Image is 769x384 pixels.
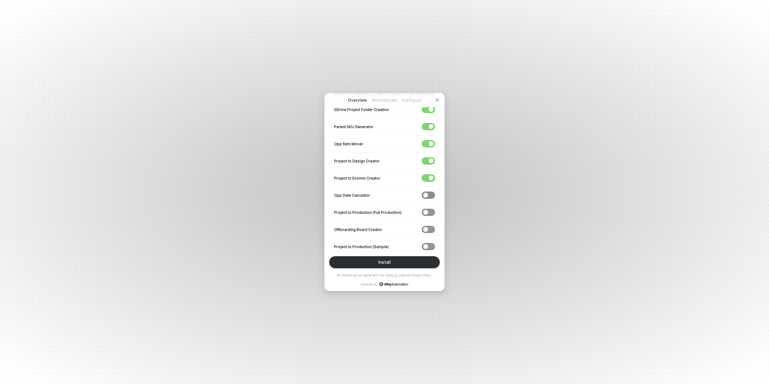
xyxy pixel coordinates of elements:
div: Install [378,260,391,265]
p: Project to Production (Sample) [334,244,389,249]
p: Authenticate [371,97,398,103]
p: GDrive Project Folder Creation [334,107,389,112]
p: Project to Production (Full Production) [334,210,402,215]
a: icon-success [379,282,408,286]
span: icon-close [435,98,440,103]
button: Install [329,256,440,268]
p: Powered by [361,282,408,286]
p: Configure [398,97,425,103]
p: Opp Item Mover [334,141,363,146]
p: Opp Date Calculator [334,193,370,198]
p: Project to Design Creator [334,158,380,164]
p: By connecting you agree with our and . [337,273,432,277]
a: Terms of Use [385,273,404,277]
p: Offboarding Board Creator [334,227,382,232]
p: Parent SKU Generator [334,124,373,129]
p: Project to Ecomm Creator [334,176,380,181]
a: Privacy Policy [411,273,431,277]
p: Overview [344,97,371,103]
